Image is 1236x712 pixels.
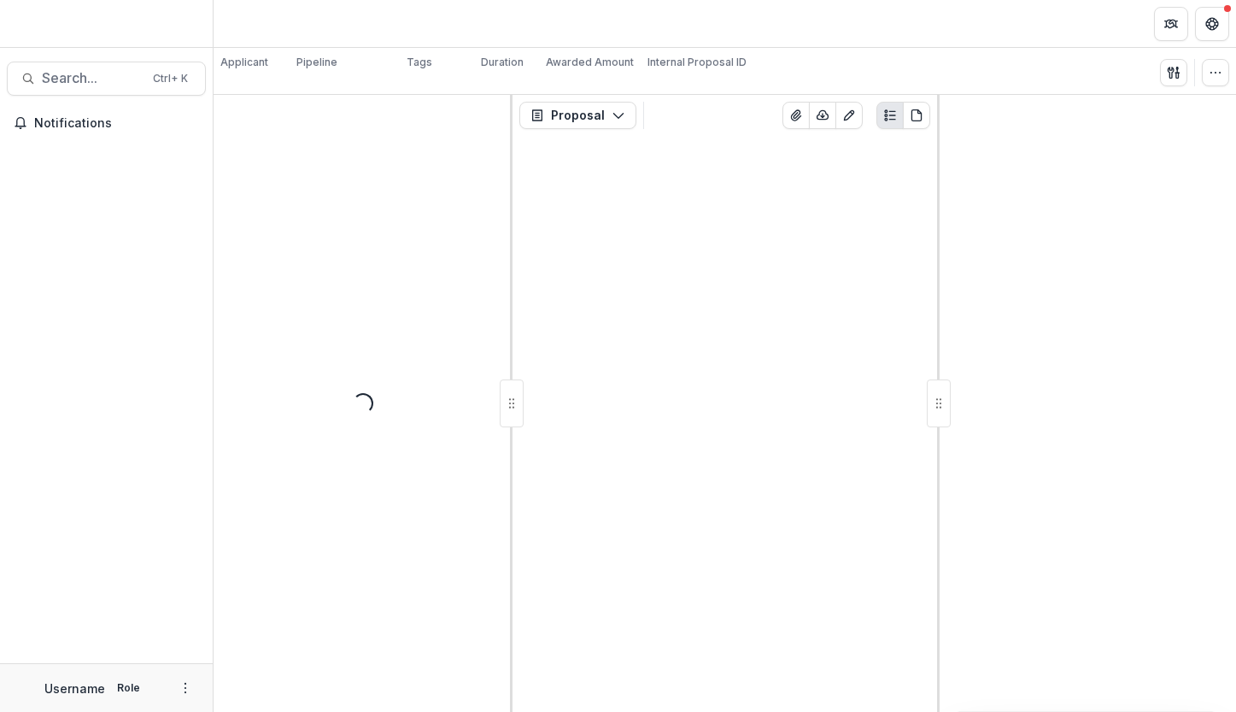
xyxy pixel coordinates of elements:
[903,102,930,129] button: PDF view
[1195,7,1229,41] button: Get Help
[782,102,810,129] button: View Attached Files
[220,55,268,70] p: Applicant
[519,102,636,129] button: Proposal
[44,680,105,697] p: Username
[835,102,863,129] button: Edit as form
[112,680,145,696] p: Role
[296,55,337,70] p: Pipeline
[34,116,199,131] span: Notifications
[1154,7,1188,41] button: Partners
[7,109,206,137] button: Notifications
[481,55,524,70] p: Duration
[175,678,196,698] button: More
[149,69,191,88] div: Ctrl + K
[876,102,904,129] button: Plaintext view
[546,55,634,70] p: Awarded Amount
[407,55,432,70] p: Tags
[647,55,747,70] p: Internal Proposal ID
[7,62,206,96] button: Search...
[42,70,143,86] span: Search...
